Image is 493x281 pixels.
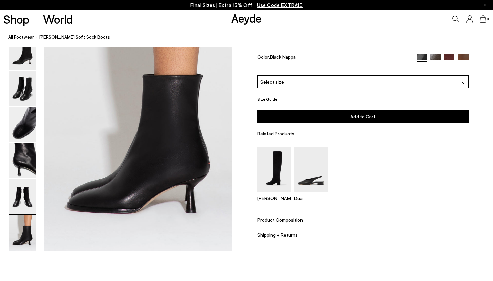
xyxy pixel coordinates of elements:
[462,81,465,85] img: svg%3E
[43,13,73,25] a: World
[9,215,36,251] img: Dorothy Soft Sock Boots - Image 6
[294,187,328,201] a: Dua Slingback Flats Dua
[8,33,34,41] a: All Footwear
[257,195,291,201] p: [PERSON_NAME]
[260,78,284,85] span: Select size
[486,17,490,21] span: 0
[461,132,465,135] img: svg%3E
[461,218,465,221] img: svg%3E
[190,1,303,9] p: Final Sizes | Extra 15% Off
[480,15,486,23] a: 0
[257,217,303,223] span: Product Composition
[257,131,294,136] span: Related Products
[3,13,29,25] a: Shop
[270,54,296,60] span: Black Nappa
[9,34,36,70] img: Dorothy Soft Sock Boots - Image 1
[257,147,291,192] img: Willa Suede Over-Knee Boots
[9,71,36,106] img: Dorothy Soft Sock Boots - Image 2
[257,2,303,8] span: Navigate to /collections/ss25-final-sizes
[257,54,410,62] div: Color:
[9,179,36,214] img: Dorothy Soft Sock Boots - Image 5
[9,107,36,142] img: Dorothy Soft Sock Boots - Image 3
[39,33,110,41] span: [PERSON_NAME] Soft Sock Boots
[294,147,328,192] img: Dua Slingback Flats
[461,233,465,236] img: svg%3E
[350,114,375,119] span: Add to Cart
[257,110,469,123] button: Add to Cart
[8,28,493,47] nav: breadcrumb
[294,195,328,201] p: Dua
[9,143,36,178] img: Dorothy Soft Sock Boots - Image 4
[257,95,277,103] button: Size Guide
[257,187,291,201] a: Willa Suede Over-Knee Boots [PERSON_NAME]
[257,232,298,238] span: Shipping + Returns
[231,11,262,25] a: Aeyde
